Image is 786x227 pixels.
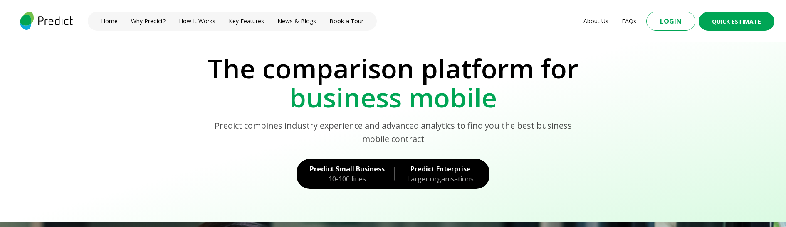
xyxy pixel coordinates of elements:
[277,17,316,25] a: News & Blogs
[12,83,774,112] p: business mobile
[229,17,264,25] a: Key Features
[699,12,774,31] button: Quick Estimate
[403,159,489,189] a: Predict EnterpriseLarger organisations
[310,164,385,174] div: Predict Small Business
[18,12,74,30] img: logo
[131,17,166,25] a: Why Predict?
[583,17,608,25] a: About Us
[101,17,118,25] a: Home
[12,54,774,83] p: The comparison platform for
[405,174,476,184] div: Larger organisations
[646,12,695,31] button: Login
[179,17,215,25] a: How It Works
[310,174,385,184] div: 10-100 lines
[329,17,363,25] a: Book a Tour
[297,159,386,189] a: Predict Small Business10-100 lines
[405,164,476,174] div: Predict Enterprise
[622,17,636,25] a: FAQs
[203,119,584,146] p: Predict combines industry experience and advanced analytics to find you the best business mobile ...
